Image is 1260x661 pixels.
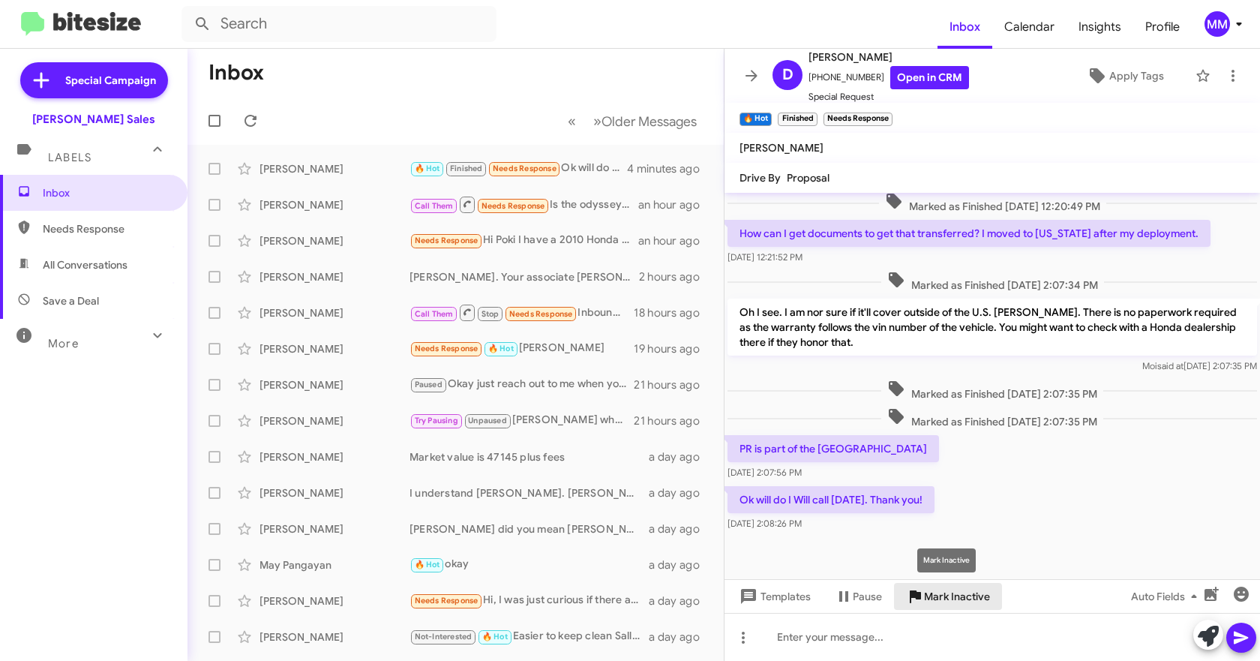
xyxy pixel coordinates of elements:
[415,309,454,319] span: Call Them
[493,164,556,173] span: Needs Response
[559,106,706,137] nav: Page navigation example
[181,6,496,42] input: Search
[409,160,627,177] div: Ok will do I Will call [DATE]. Thank you!
[727,435,939,462] p: PR is part of the [GEOGRAPHIC_DATA]
[48,337,79,350] span: More
[823,583,894,610] button: Pause
[409,269,639,284] div: [PERSON_NAME]. Your associate [PERSON_NAME] will keep an eye out for you.
[259,557,409,572] div: May Pangayan
[879,192,1106,214] span: Marked as Finished [DATE] 12:20:49 PM
[1066,5,1133,49] a: Insights
[48,151,91,164] span: Labels
[1131,583,1203,610] span: Auto Fields
[638,197,712,212] div: an hour ago
[415,632,472,641] span: Not-Interested
[1061,62,1188,89] button: Apply Tags
[584,106,706,137] button: Next
[259,377,409,392] div: [PERSON_NAME]
[881,407,1103,429] span: Marked as Finished [DATE] 2:07:35 PM
[1204,11,1230,37] div: MM
[409,376,634,393] div: Okay just reach out to me when you are ready.
[409,628,649,645] div: Easier to keep clean Salliane
[593,112,601,131] span: »
[259,269,409,284] div: [PERSON_NAME]
[409,303,634,322] div: Inbound Call
[724,583,823,610] button: Templates
[639,269,712,284] div: 2 hours ago
[409,592,649,609] div: Hi, I was just curious if there are any photos of the civic before scheduling anything.
[649,485,712,500] div: a day ago
[727,486,934,513] p: Ok will do I Will call [DATE]. Thank you!
[259,449,409,464] div: [PERSON_NAME]
[649,557,712,572] div: a day ago
[488,344,514,353] span: 🔥 Hot
[415,344,478,353] span: Needs Response
[409,556,649,573] div: okay
[992,5,1066,49] a: Calendar
[787,171,829,185] span: Proposal
[259,233,409,248] div: [PERSON_NAME]
[481,201,545,211] span: Needs Response
[727,518,802,529] span: [DATE] 2:08:26 PM
[481,309,499,319] span: Stop
[894,583,1002,610] button: Mark Inactive
[482,632,508,641] span: 🔥 Hot
[32,112,155,127] div: [PERSON_NAME] Sales
[20,62,168,98] a: Special Campaign
[808,48,969,66] span: [PERSON_NAME]
[43,293,99,308] span: Save a Deal
[727,251,802,263] span: [DATE] 12:21:52 PM
[415,164,440,173] span: 🔥 Hot
[1142,360,1257,371] span: Moi [DATE] 2:07:35 PM
[259,341,409,356] div: [PERSON_NAME]
[881,271,1104,293] span: Marked as Finished [DATE] 2:07:34 PM
[649,449,712,464] div: a day ago
[1109,62,1164,89] span: Apply Tags
[415,560,440,569] span: 🔥 Hot
[727,220,1210,247] p: How can I get documents to get that transferred? I moved to [US_STATE] after my deployment.
[634,413,712,428] div: 21 hours ago
[881,380,1103,401] span: Marked as Finished [DATE] 2:07:35 PM
[634,341,712,356] div: 19 hours ago
[415,236,478,245] span: Needs Response
[259,485,409,500] div: [PERSON_NAME]
[409,449,649,464] div: Market value is 47145 plus fees
[468,416,507,425] span: Unpaused
[559,106,585,137] button: Previous
[568,112,576,131] span: «
[43,185,170,200] span: Inbox
[259,521,409,536] div: [PERSON_NAME]
[739,171,781,185] span: Drive By
[638,233,712,248] div: an hour ago
[1133,5,1192,49] a: Profile
[634,305,712,320] div: 18 hours ago
[890,66,969,89] a: Open in CRM
[259,593,409,608] div: [PERSON_NAME]
[43,221,170,236] span: Needs Response
[649,521,712,536] div: a day ago
[649,629,712,644] div: a day ago
[782,63,793,87] span: D
[259,305,409,320] div: [PERSON_NAME]
[634,377,712,392] div: 21 hours ago
[1157,360,1183,371] span: said at
[739,113,772,126] small: 🔥 Hot
[601,113,697,130] span: Older Messages
[409,232,638,249] div: Hi Poki I have a 2010 Honda odyssey EX. Everything perfect except need to change rack and pinion
[409,195,638,214] div: Is the odyssey available now?
[727,467,802,478] span: [DATE] 2:07:56 PM
[778,113,817,126] small: Finished
[937,5,992,49] a: Inbox
[450,164,483,173] span: Finished
[853,583,882,610] span: Pause
[415,416,458,425] span: Try Pausing
[43,257,127,272] span: All Conversations
[415,596,478,605] span: Needs Response
[65,73,156,88] span: Special Campaign
[409,412,634,429] div: [PERSON_NAME] what did the wife say? Are you both available [DATE] morning?
[409,521,649,536] div: [PERSON_NAME] did you mean [PERSON_NAME]? That's who I see on record that you have been talking to?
